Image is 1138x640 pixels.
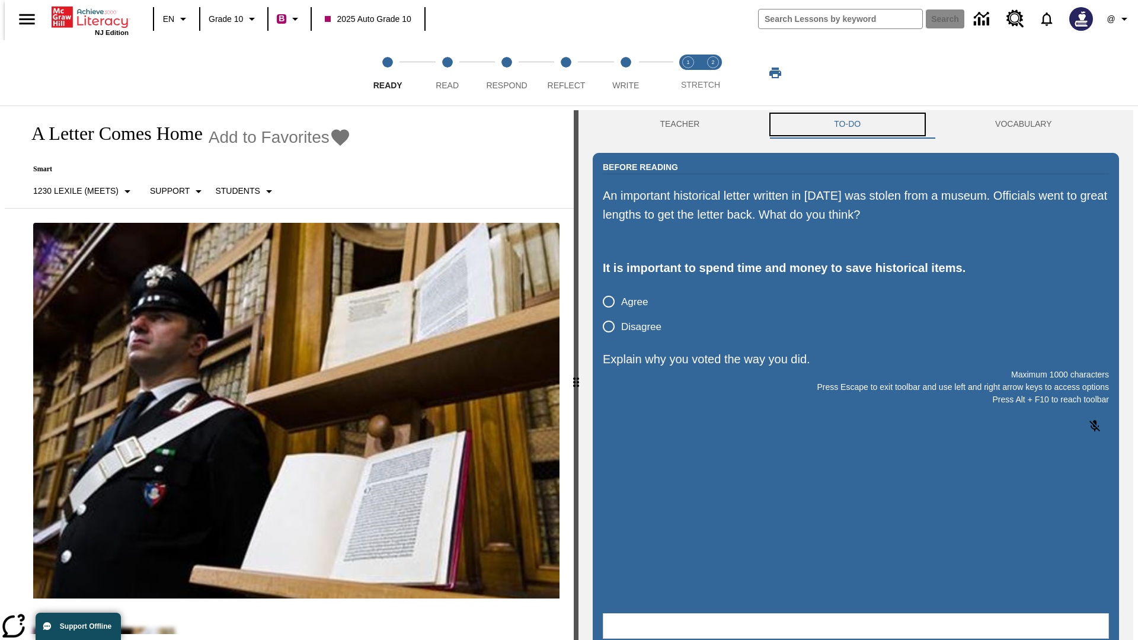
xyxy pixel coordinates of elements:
[472,40,541,105] button: Respond step 3 of 5
[19,123,203,145] h1: A Letter Comes Home
[671,40,705,105] button: Stretch Read step 1 of 2
[759,9,922,28] input: search field
[603,350,1109,369] p: Explain why you voted the way you did.
[33,185,119,197] p: 1230 Lexile (Meets)
[928,110,1119,139] button: VOCABULARY
[603,393,1109,406] p: Press Alt + F10 to reach toolbar
[767,110,928,139] button: TO-DO
[158,8,196,30] button: Language: EN, Select a language
[532,40,600,105] button: Reflect step 4 of 5
[621,295,648,310] span: Agree
[36,613,121,640] button: Support Offline
[603,258,1109,277] p: It is important to spend time and money to save historical items.
[603,381,1109,393] p: Press Escape to exit toolbar and use left and right arrow keys to access options
[209,128,330,147] span: Add to Favorites
[603,289,671,339] div: poll
[1100,8,1138,30] button: Profile/Settings
[5,110,574,634] div: reading
[681,80,720,89] span: STRETCH
[612,81,639,90] span: Write
[711,59,714,65] text: 2
[95,29,129,36] span: NJ Edition
[593,110,767,139] button: Teacher
[33,223,560,599] img: A man in uniform stands next to documents on display. A copy of a letter by Christopher Columbus ...
[28,181,139,202] button: Select Lexile, 1230 Lexile (Meets)
[163,13,174,25] span: EN
[19,165,351,174] p: Smart
[279,11,284,26] span: B
[52,4,129,36] div: Home
[145,181,210,202] button: Scaffolds, Support
[603,369,1109,381] p: Maximum 1000 characters
[1081,412,1109,440] button: Click to activate and allow voice recognition
[593,110,1119,139] div: Instructional Panel Tabs
[548,81,586,90] span: Reflect
[592,40,660,105] button: Write step 5 of 5
[1069,7,1093,31] img: Avatar
[215,185,260,197] p: Students
[373,81,402,90] span: Ready
[686,59,689,65] text: 1
[209,127,351,148] button: Add to Favorites - A Letter Comes Home
[210,181,280,202] button: Select Student
[621,319,661,335] span: Disagree
[696,40,730,105] button: Stretch Respond step 2 of 2
[999,3,1031,35] a: Resource Center, Will open in new tab
[150,185,190,197] p: Support
[272,8,307,30] button: Boost Class color is violet red. Change class color
[413,40,481,105] button: Read step 2 of 5
[9,2,44,37] button: Open side menu
[1031,4,1062,34] a: Notifications
[325,13,411,25] span: 2025 Auto Grade 10
[5,9,173,20] body: Explain why you voted the way you did. Maximum 1000 characters Press Alt + F10 to reach toolbar P...
[1107,13,1115,25] span: @
[436,81,459,90] span: Read
[578,110,1133,640] div: activity
[60,622,111,631] span: Support Offline
[756,62,794,84] button: Print
[603,161,678,174] h2: Before Reading
[574,110,578,640] div: Press Enter or Spacebar and then press right and left arrow keys to move the slider
[1062,4,1100,34] button: Select a new avatar
[486,81,527,90] span: Respond
[209,13,243,25] span: Grade 10
[603,186,1109,224] p: An important historical letter written in [DATE] was stolen from a museum. Officials went to grea...
[204,8,264,30] button: Grade: Grade 10, Select a grade
[967,3,999,36] a: Data Center
[353,40,422,105] button: Ready step 1 of 5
